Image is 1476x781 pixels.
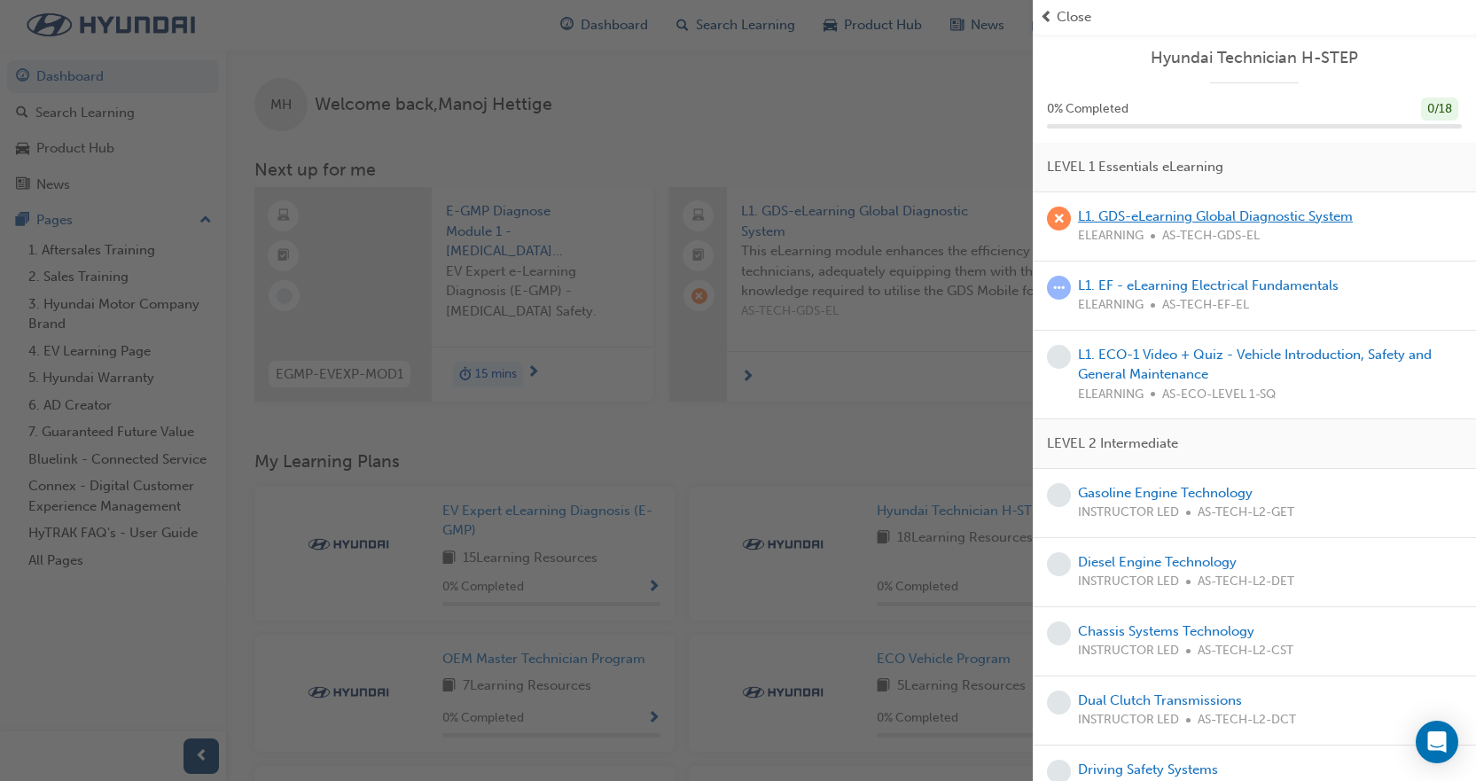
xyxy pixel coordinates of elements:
a: Hyundai Technician H-STEP [1047,48,1462,68]
span: ELEARNING [1078,226,1144,246]
div: Open Intercom Messenger [1416,721,1458,763]
a: Diesel Engine Technology [1078,554,1237,570]
span: INSTRUCTOR LED [1078,503,1179,523]
button: prev-iconClose [1040,7,1469,27]
span: prev-icon [1040,7,1053,27]
span: AS-TECH-L2-CST [1198,641,1293,661]
a: Chassis Systems Technology [1078,623,1254,639]
span: AS-TECH-EF-EL [1162,295,1249,316]
a: L1. ECO-1 Video + Quiz - Vehicle Introduction, Safety and General Maintenance [1078,347,1432,383]
span: AS-TECH-GDS-EL [1162,226,1260,246]
span: Close [1057,7,1091,27]
span: ELEARNING [1078,295,1144,316]
span: INSTRUCTOR LED [1078,710,1179,730]
span: ELEARNING [1078,385,1144,405]
span: LEVEL 2 Intermediate [1047,433,1178,454]
span: AS-TECH-L2-DET [1198,572,1294,592]
span: learningRecordVerb_ATTEMPT-icon [1047,276,1071,300]
span: 0 % Completed [1047,99,1128,120]
span: learningRecordVerb_NONE-icon [1047,691,1071,715]
div: 0 / 18 [1421,98,1458,121]
span: AS-ECO-LEVEL 1-SQ [1162,385,1276,405]
span: learningRecordVerb_NONE-icon [1047,483,1071,507]
span: AS-TECH-L2-DCT [1198,710,1296,730]
span: learningRecordVerb_NONE-icon [1047,621,1071,645]
a: L1. EF - eLearning Electrical Fundamentals [1078,277,1339,293]
a: Dual Clutch Transmissions [1078,692,1242,708]
span: LEVEL 1 Essentials eLearning [1047,157,1223,177]
a: Driving Safety Systems [1078,761,1218,777]
span: learningRecordVerb_FAIL-icon [1047,207,1071,230]
span: learningRecordVerb_NONE-icon [1047,552,1071,576]
span: INSTRUCTOR LED [1078,572,1179,592]
span: INSTRUCTOR LED [1078,641,1179,661]
span: AS-TECH-L2-GET [1198,503,1294,523]
span: learningRecordVerb_NONE-icon [1047,345,1071,369]
a: Gasoline Engine Technology [1078,485,1253,501]
a: L1. GDS-eLearning Global Diagnostic System [1078,208,1353,224]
